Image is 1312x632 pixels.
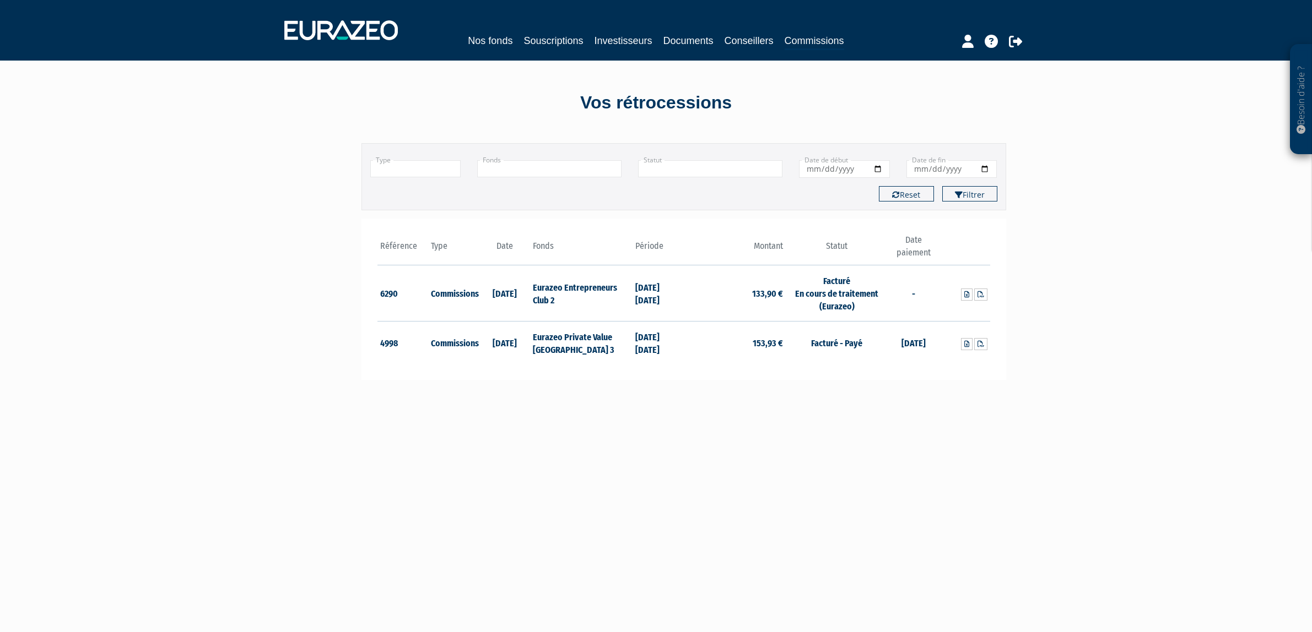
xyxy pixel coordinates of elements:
div: Vos rétrocessions [342,90,970,116]
td: 133,90 € [684,265,786,322]
a: Nos fonds [468,33,512,48]
button: Reset [879,186,934,201]
a: Documents [663,33,714,48]
td: Facturé En cours de traitement (Eurazeo) [786,265,888,322]
td: [DATE] [888,321,939,364]
p: Besoin d'aide ? [1295,50,1308,149]
td: [DATE] [479,321,531,364]
th: Type [428,234,479,265]
td: Commissions [428,321,479,364]
td: Facturé - Payé [786,321,888,364]
img: 1732889491-logotype_eurazeo_blanc_rvb.png [284,20,398,40]
td: Eurazeo Entrepreneurs Club 2 [530,265,632,322]
td: [DATE] [DATE] [633,265,684,322]
th: Date [479,234,531,265]
td: [DATE] [479,265,531,322]
td: 4998 [377,321,429,364]
td: Commissions [428,265,479,322]
td: 153,93 € [684,321,786,364]
td: [DATE] [DATE] [633,321,684,364]
th: Statut [786,234,888,265]
th: Fonds [530,234,632,265]
th: Date paiement [888,234,939,265]
td: Eurazeo Private Value [GEOGRAPHIC_DATA] 3 [530,321,632,364]
a: Investisseurs [594,33,652,48]
th: Référence [377,234,429,265]
a: Souscriptions [523,33,583,48]
button: Filtrer [942,186,997,201]
th: Période [633,234,684,265]
th: Montant [684,234,786,265]
td: 6290 [377,265,429,322]
td: - [888,265,939,322]
a: Conseillers [725,33,774,48]
a: Commissions [785,33,844,50]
